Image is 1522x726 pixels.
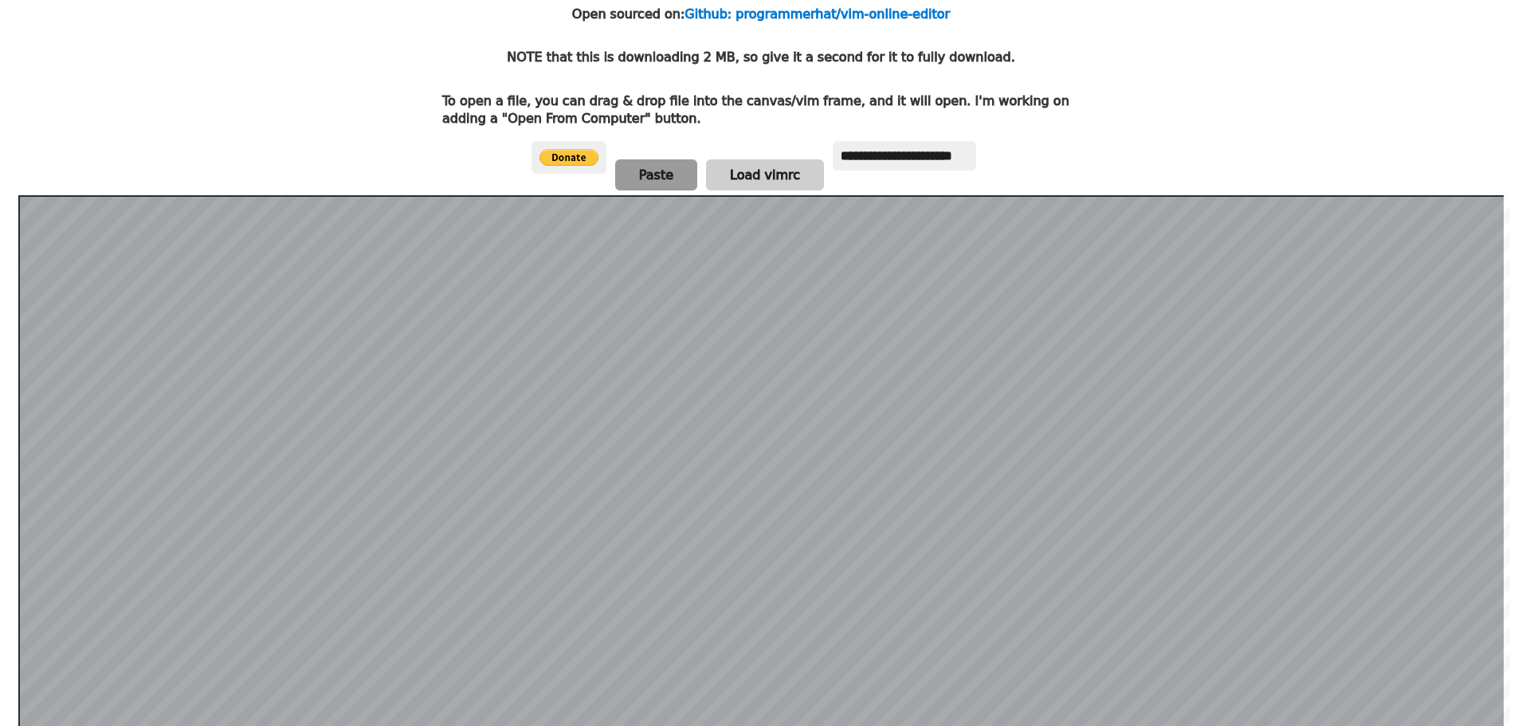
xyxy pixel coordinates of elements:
a: Github: programmerhat/vim-online-editor [685,6,950,22]
p: Open sourced on: [572,6,950,23]
p: To open a file, you can drag & drop file into the canvas/vim frame, and it will open. I'm working... [442,92,1080,128]
button: Paste [615,159,697,190]
button: Load vimrc [706,159,824,190]
p: NOTE that this is downloading 2 MB, so give it a second for it to fully download. [507,49,1014,66]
